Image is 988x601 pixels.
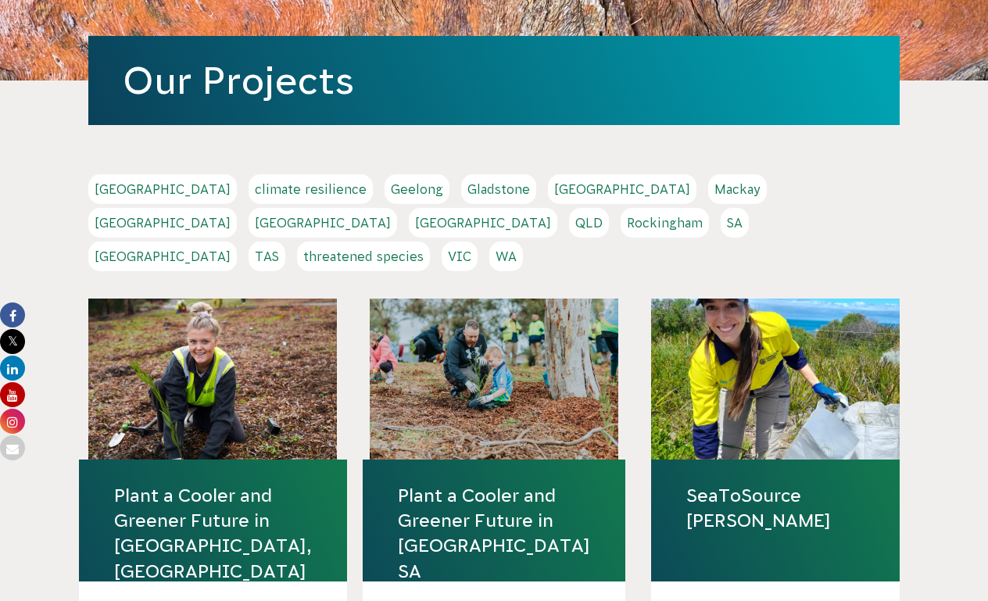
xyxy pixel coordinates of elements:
a: Plant a Cooler and Greener Future in [GEOGRAPHIC_DATA], [GEOGRAPHIC_DATA] [114,483,312,584]
a: [GEOGRAPHIC_DATA] [88,208,237,238]
a: [GEOGRAPHIC_DATA] [548,174,696,204]
a: Our Projects [123,59,354,102]
a: [GEOGRAPHIC_DATA] [88,241,237,271]
a: SeaToSource [PERSON_NAME] [686,483,864,533]
a: Gladstone [461,174,536,204]
a: WA [489,241,523,271]
a: [GEOGRAPHIC_DATA] [409,208,557,238]
a: SA [721,208,749,238]
a: Mackay [708,174,767,204]
a: VIC [442,241,478,271]
a: Rockingham [621,208,709,238]
a: climate resilience [249,174,373,204]
a: [GEOGRAPHIC_DATA] [88,174,237,204]
a: Geelong [385,174,449,204]
a: Plant a Cooler and Greener Future in [GEOGRAPHIC_DATA] SA [398,483,590,584]
a: threatened species [297,241,430,271]
a: TAS [249,241,285,271]
a: QLD [569,208,609,238]
a: [GEOGRAPHIC_DATA] [249,208,397,238]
